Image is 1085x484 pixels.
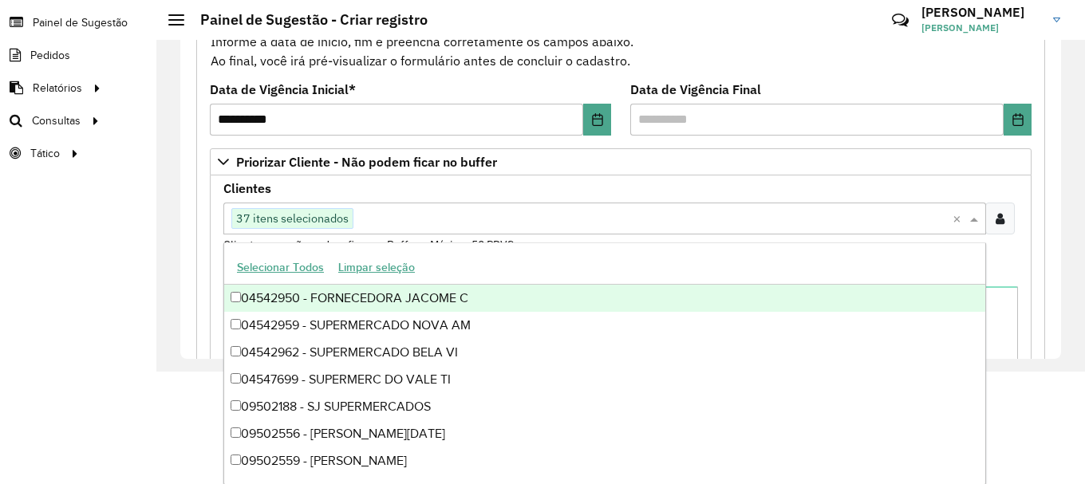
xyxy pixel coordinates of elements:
[30,47,70,64] span: Pedidos
[883,3,917,37] a: Contato Rápido
[921,21,1041,35] span: [PERSON_NAME]
[583,104,611,136] button: Choose Date
[224,447,985,474] div: 09502559 - [PERSON_NAME]
[331,255,422,280] button: Limpar seleção
[223,179,271,198] label: Clientes
[236,155,497,168] span: Priorizar Cliente - Não podem ficar no buffer
[230,255,331,280] button: Selecionar Todos
[210,175,1032,442] div: Priorizar Cliente - Não podem ficar no buffer
[210,80,356,99] label: Data de Vigência Inicial
[184,11,428,29] h2: Painel de Sugestão - Criar registro
[224,312,985,339] div: 04542959 - SUPERMERCADO NOVA AM
[953,209,966,228] span: Clear all
[232,209,353,228] span: 37 itens selecionados
[224,339,985,366] div: 04542962 - SUPERMERCADO BELA VI
[1004,104,1032,136] button: Choose Date
[210,148,1032,175] a: Priorizar Cliente - Não podem ficar no buffer
[32,112,81,129] span: Consultas
[33,80,82,96] span: Relatórios
[30,145,60,162] span: Tático
[921,5,1041,20] h3: [PERSON_NAME]
[224,393,985,420] div: 09502188 - SJ SUPERMERCADOS
[33,14,128,31] span: Painel de Sugestão
[224,366,985,393] div: 04547699 - SUPERMERC DO VALE TI
[223,238,514,252] small: Clientes que não podem ficar no Buffer – Máximo 50 PDVS
[210,12,1032,71] div: Informe a data de inicio, fim e preencha corretamente os campos abaixo. Ao final, você irá pré-vi...
[630,80,761,99] label: Data de Vigência Final
[224,420,985,447] div: 09502556 - [PERSON_NAME][DATE]
[224,285,985,312] div: 04542950 - FORNECEDORA JACOME C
